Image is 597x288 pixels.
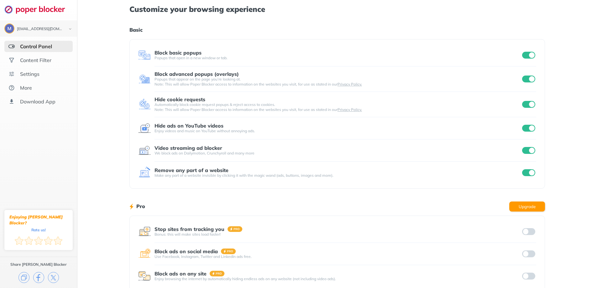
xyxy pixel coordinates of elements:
img: feature icon [138,122,151,134]
div: Download App [20,98,55,105]
h1: Basic [129,26,545,34]
img: download-app.svg [8,98,15,105]
img: feature icon [138,248,151,260]
div: We block ads on Dailymotion, Crunchyroll and many more [154,151,521,156]
div: Video streaming ad blocker [154,145,222,151]
div: Remove any part of a website [154,167,228,173]
div: Enjoy videos and music on YouTube without annoying ads. [154,128,521,134]
div: Block ads on social media [154,249,218,254]
h1: Pro [136,202,145,210]
img: pro-badge.svg [221,249,236,254]
img: x.svg [48,272,59,283]
img: copy.svg [18,272,29,283]
div: Control Panel [20,43,52,50]
img: chevron-bottom-black.svg [66,26,74,32]
img: feature icon [138,73,151,85]
img: feature icon [138,166,151,179]
a: Privacy Policy. [338,107,362,112]
div: Stop sites from tracking you [154,226,224,232]
img: pro-badge.svg [210,271,225,276]
div: Hide cookie requests [154,97,205,102]
h1: Customize your browsing experience [129,5,545,13]
img: about.svg [8,85,15,91]
img: feature icon [138,49,151,61]
img: facebook.svg [33,272,44,283]
div: Settings [20,71,39,77]
div: Block ads on any site [154,271,207,276]
a: Privacy Policy. [338,82,362,86]
div: Share [PERSON_NAME] Blocker [10,262,67,267]
img: feature icon [138,98,151,111]
div: More [20,85,32,91]
div: Rate us! [31,228,46,231]
img: feature icon [138,225,151,238]
div: Enjoying [PERSON_NAME] Blocker? [9,214,68,226]
div: Make any part of a website invisible by clicking it with the magic wand (ads, buttons, images and... [154,173,521,178]
div: Content Filter [20,57,51,63]
img: lighting bolt [129,203,134,210]
img: features-selected.svg [8,43,15,50]
img: feature icon [138,270,151,282]
div: Block advanced popups (overlays) [154,71,239,77]
button: Upgrade [509,202,545,212]
img: pro-badge.svg [228,226,243,232]
div: Automatically block cookie request popups & reject access to cookies. Note: This will allow Poper... [154,102,521,112]
div: Use Facebook, Instagram, Twitter and LinkedIn ads free. [154,254,521,259]
div: msshred360@gmail.com [17,27,63,31]
div: Popups that appear on the page you’re looking at. Note: This will allow Poper Blocker access to i... [154,77,521,87]
div: Popups that open in a new window or tab. [154,55,521,60]
div: Hide ads on YouTube videos [154,123,223,128]
img: settings.svg [8,71,15,77]
img: social.svg [8,57,15,63]
img: logo-webpage.svg [4,5,72,14]
div: Enjoy browsing the internet by automatically hiding endless ads on any website (not including vid... [154,276,521,281]
div: Bonus: this will make sites load faster! [154,232,521,237]
img: feature icon [138,144,151,157]
div: Block basic popups [154,50,202,55]
img: ACg8ocKD7PIFxwblX8DTLjNAASdAO3mURjRu6HD89M8nYhLC0TyEHg=s96-c [5,24,14,33]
